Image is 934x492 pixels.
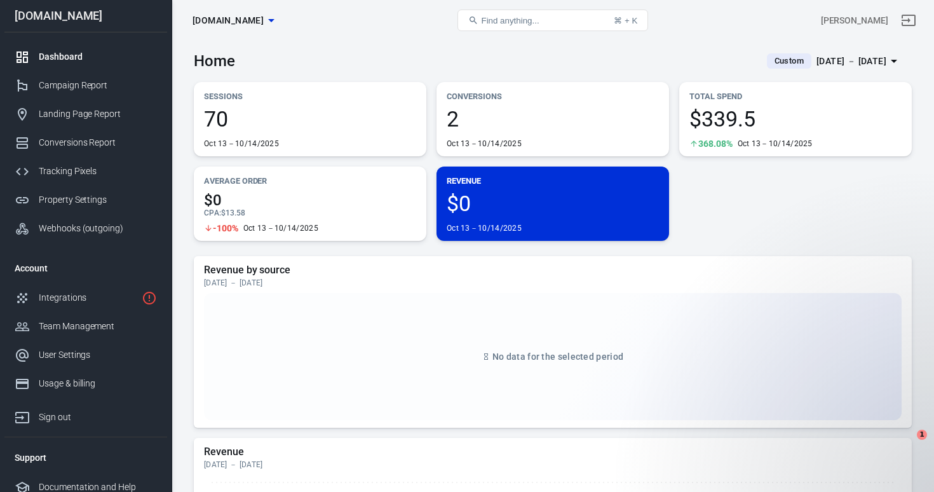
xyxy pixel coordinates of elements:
[4,128,167,157] a: Conversions Report
[4,100,167,128] a: Landing Page Report
[4,369,167,398] a: Usage & billing
[481,16,539,25] span: Find anything...
[4,71,167,100] a: Campaign Report
[614,16,637,25] div: ⌘ + K
[4,157,167,186] a: Tracking Pixels
[769,55,809,67] span: Custom
[4,341,167,369] a: User Settings
[447,90,659,103] p: Conversions
[4,312,167,341] a: Team Management
[142,290,157,306] svg: 1 networks not verified yet
[447,193,659,214] span: $0
[204,278,902,288] div: [DATE] － [DATE]
[221,208,245,217] span: $13.58
[738,139,813,149] div: Oct 13－10/14/2025
[4,253,167,284] li: Account
[689,108,902,130] span: $339.5
[39,165,157,178] div: Tracking Pixels
[4,43,167,71] a: Dashboard
[204,193,416,208] span: $0
[447,174,659,188] p: Revenue
[204,264,902,277] h5: Revenue by source
[447,223,522,233] div: Oct 13－10/14/2025
[447,108,659,130] span: 2
[4,398,167,432] a: Sign out
[689,90,902,103] p: Total Spend
[39,136,157,149] div: Conversions Report
[39,291,137,304] div: Integrations
[917,430,927,440] span: 1
[39,411,157,424] div: Sign out
[204,208,221,217] span: CPA :
[204,446,902,458] h5: Revenue
[204,139,279,149] div: Oct 13－10/14/2025
[4,442,167,473] li: Support
[204,108,416,130] span: 70
[204,460,902,470] div: [DATE] － [DATE]
[4,284,167,312] a: Integrations
[213,224,238,233] span: -100%
[457,10,648,31] button: Find anything...⌘ + K
[194,52,235,70] h3: Home
[39,50,157,64] div: Dashboard
[193,13,264,29] span: sunscapelawns.com
[204,174,416,188] p: Average Order
[4,10,167,22] div: [DOMAIN_NAME]
[39,79,157,92] div: Campaign Report
[204,90,416,103] p: Sessions
[816,53,886,69] div: [DATE] － [DATE]
[893,5,924,36] a: Sign out
[39,107,157,121] div: Landing Page Report
[39,320,157,333] div: Team Management
[4,214,167,243] a: Webhooks (outgoing)
[187,9,279,32] button: [DOMAIN_NAME]
[39,222,157,235] div: Webhooks (outgoing)
[757,51,912,72] button: Custom[DATE] － [DATE]
[891,430,921,460] iframe: Intercom live chat
[39,193,157,207] div: Property Settings
[4,186,167,214] a: Property Settings
[821,14,888,27] div: Account id: KToD0dC4
[698,139,733,148] span: 368.08%
[39,377,157,390] div: Usage & billing
[447,139,522,149] div: Oct 13－10/14/2025
[39,348,157,362] div: User Settings
[492,352,623,362] span: No data for the selected period
[243,223,318,233] div: Oct 13－10/14/2025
